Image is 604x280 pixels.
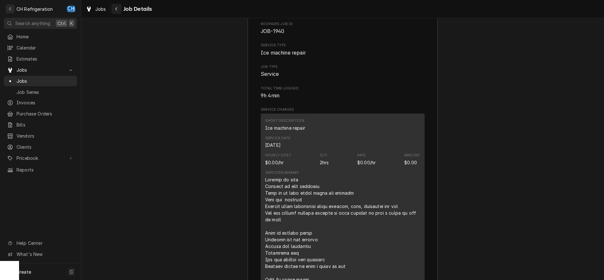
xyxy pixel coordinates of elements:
[404,153,420,158] div: Amount
[57,20,66,27] span: Ctrl
[357,153,376,166] div: Price
[17,33,74,40] span: Home
[265,159,284,166] div: Cost
[17,251,73,257] span: What's New
[4,18,77,29] button: Search anythingCtrlK
[70,269,73,275] span: C
[17,78,74,84] span: Jobs
[17,99,74,106] span: Invoices
[15,20,50,27] span: Search anything
[261,28,284,34] span: JOB-1940
[17,144,74,150] span: Clients
[265,136,290,141] div: Service Date
[261,93,279,99] span: 9h 4min
[261,49,425,57] span: Service Type
[265,118,304,123] div: Short Description
[17,44,74,51] span: Calendar
[95,6,106,12] span: Jobs
[122,5,152,13] span: Job Details
[261,71,279,77] span: Service
[404,153,420,166] div: Amount
[261,64,425,78] div: Job Type
[6,4,15,13] div: C
[67,4,76,13] div: Chris Hiraga's Avatar
[265,153,291,166] div: Cost
[320,153,329,166] div: Quantity
[261,92,425,100] span: Total Time Logged
[67,4,76,13] div: CH
[265,136,290,148] div: Service Date
[4,87,77,97] a: Job Series
[4,97,77,108] a: Invoices
[261,50,306,56] span: Ice machine repair
[261,107,425,112] span: Service Charges
[17,133,74,139] span: Vendors
[17,67,64,73] span: Jobs
[265,170,299,175] div: Service Summary
[17,110,74,117] span: Purchase Orders
[261,22,425,27] span: Roopairs Job ID
[17,269,31,275] span: Create
[261,86,425,91] span: Total Time Logged
[261,22,425,35] div: Roopairs Job ID
[17,6,53,12] div: CH Refrigeration
[265,142,281,148] div: Service Date
[4,165,77,175] a: Reports
[357,159,376,166] div: Price
[261,86,425,100] div: Total Time Logged
[4,76,77,86] a: Jobs
[17,55,74,62] span: Estimates
[4,42,77,53] a: Calendar
[261,43,425,56] div: Service Type
[17,166,74,173] span: Reports
[83,4,109,14] a: Jobs
[357,153,366,158] div: Rate
[4,65,77,75] a: Go to Jobs
[265,118,305,131] div: Short Description
[17,121,74,128] span: Bills
[320,153,328,158] div: Qty.
[265,125,305,131] div: Short Description
[4,31,77,42] a: Home
[261,64,425,69] span: Job Type
[4,153,77,163] a: Go to Pricebook
[4,142,77,152] a: Clients
[17,155,64,161] span: Pricebook
[4,131,77,141] a: Vendors
[404,159,417,166] div: Amount
[261,43,425,48] span: Service Type
[4,120,77,130] a: Bills
[4,54,77,64] a: Estimates
[17,240,73,246] span: Help Center
[4,108,77,119] a: Purchase Orders
[320,159,329,166] div: Quantity
[17,89,74,95] span: Job Series
[261,70,425,78] span: Job Type
[265,153,291,158] div: Hourly Cost
[4,249,77,259] a: Go to What's New
[261,28,425,35] span: Roopairs Job ID
[111,4,122,14] button: Navigate back
[70,20,73,27] span: K
[4,238,77,248] a: Go to Help Center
